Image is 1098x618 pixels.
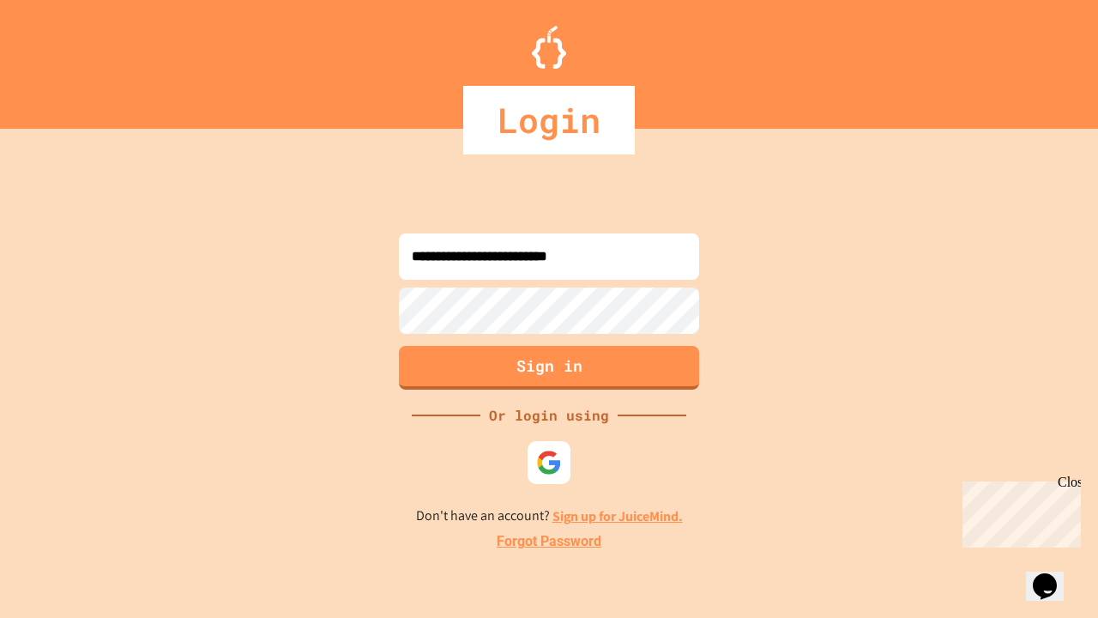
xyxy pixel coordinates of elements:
img: Logo.svg [532,26,566,69]
div: Chat with us now!Close [7,7,118,109]
a: Forgot Password [497,531,601,552]
iframe: chat widget [956,475,1081,548]
div: Login [463,86,635,154]
img: google-icon.svg [536,450,562,476]
button: Sign in [399,346,699,390]
a: Sign up for JuiceMind. [552,507,683,525]
p: Don't have an account? [416,506,683,527]
iframe: chat widget [1026,549,1081,601]
div: Or login using [480,405,618,426]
